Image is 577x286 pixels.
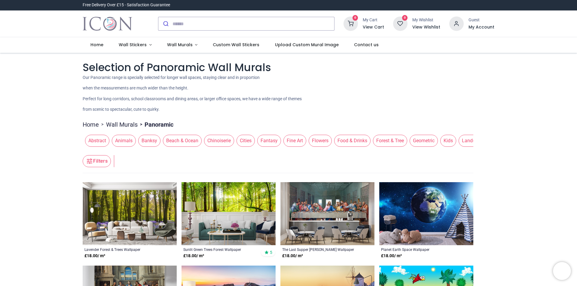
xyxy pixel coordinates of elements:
[90,42,103,48] span: Home
[459,135,491,147] span: Landscapes
[234,135,255,147] button: Cities
[456,135,491,147] button: Landscapes
[138,135,160,147] span: Banksy
[354,42,379,48] span: Contact us
[257,135,281,147] span: Fantasy
[469,24,494,30] a: My Account
[83,96,494,102] p: Perfect for long corridors, school classrooms and dining areas, or larger office spaces, we have ...
[368,2,494,8] iframe: Customer reviews powered by Trustpilot
[83,135,109,147] button: Abstract
[283,135,306,147] span: Fine Art
[183,247,256,252] a: Sunlit Green Trees Forest Wallpaper
[237,135,255,147] span: Cities
[84,253,105,259] strong: £ 18.00 / m²
[167,42,193,48] span: Wall Murals
[332,135,371,147] button: Food & Drinks
[379,182,473,245] img: Planet Earth Space Wall Mural Wallpaper
[363,24,384,30] a: View Cart
[85,135,109,147] span: Abstract
[255,135,281,147] button: Fantasy
[99,122,106,128] span: >
[407,135,438,147] button: Geometric
[83,15,132,32] a: Logo of Icon Wall Stickers
[83,107,494,113] p: from scenic to spectacular, cute to quirky.
[106,120,138,129] a: Wall Murals
[83,85,494,91] p: when the measurements are much wider than the height.
[343,21,358,26] a: 0
[280,182,374,245] img: The Last Supper Jesus Christ Wall Mural Wallpaper
[204,135,234,147] span: Chinoiserie
[440,135,456,147] span: Kids
[469,17,494,23] div: Guest
[334,135,371,147] span: Food & Drinks
[83,155,111,167] button: Filters
[412,17,440,23] div: My Wishlist
[119,42,147,48] span: Wall Stickers
[412,24,440,30] a: View Wishlist
[410,135,438,147] span: Geometric
[381,247,453,252] a: Planet Earth Space Wallpaper
[112,135,136,147] span: Animals
[158,17,172,30] button: Submit
[281,135,306,147] button: Fine Art
[213,42,259,48] span: Custom Wall Stickers
[202,135,234,147] button: Chinoiserie
[438,135,456,147] button: Kids
[138,122,145,128] span: >
[83,75,494,81] p: Our Panoramic range is specially selected for longer wall spaces, staying clear and in proportion
[84,247,157,252] a: Lavender Forest & Trees Wallpaper
[553,262,571,280] iframe: Brevo live chat
[183,253,204,259] strong: £ 18.00 / m²
[182,182,276,245] img: Sunlit Green Trees Forest Wall Mural Wallpaper
[163,135,202,147] span: Beach & Ocean
[353,15,358,21] sup: 0
[83,60,494,75] h1: Selection of Panoramic Wall Murals
[83,182,177,245] img: Lavender Forest & Trees Wall Mural Wallpaper
[275,42,339,48] span: Upload Custom Mural Image
[373,135,407,147] span: Forest & Tree
[83,120,99,129] a: Home
[306,135,332,147] button: Flowers
[111,37,159,53] a: Wall Stickers
[309,135,332,147] span: Flowers
[381,253,402,259] strong: £ 18.00 / m²
[83,2,170,8] div: Free Delivery Over £15 - Satisfaction Guarantee
[363,17,384,23] div: My Cart
[136,135,160,147] button: Banksy
[159,37,205,53] a: Wall Murals
[371,135,407,147] button: Forest & Tree
[282,253,303,259] strong: £ 18.00 / m²
[83,15,132,32] img: Icon Wall Stickers
[109,135,136,147] button: Animals
[270,250,272,255] span: 5
[393,21,408,26] a: 0
[402,15,408,21] sup: 0
[138,120,173,129] li: Panoramic
[282,247,355,252] a: The Last Supper [PERSON_NAME] Wallpaper
[160,135,202,147] button: Beach & Ocean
